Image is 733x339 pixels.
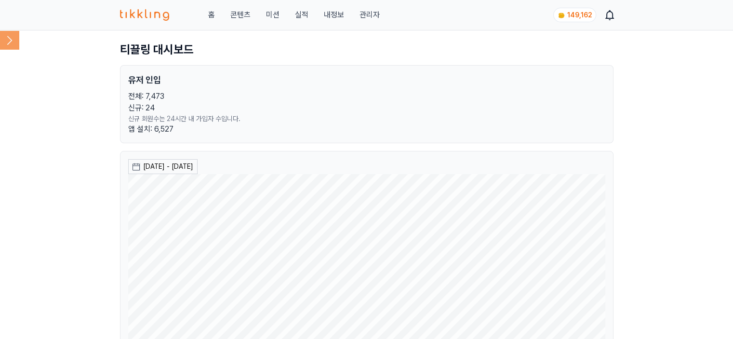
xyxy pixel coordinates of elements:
p: 신규 회원수는 24시간 내 가입자 수입니다. [128,114,605,123]
a: 내정보 [323,9,344,21]
img: 티끌링 [120,9,170,21]
h2: 유저 인입 [128,73,605,87]
h1: 티끌링 대시보드 [120,42,613,57]
a: 실적 [294,9,308,21]
a: coin 149,162 [553,8,594,22]
a: 홈 [208,9,214,21]
p: 앱 설치: 6,527 [128,123,605,135]
div: [DATE] - [DATE] [143,162,193,172]
button: [DATE] - [DATE] [128,159,198,174]
img: coin [558,12,565,19]
p: 전체: 7,473 [128,91,605,102]
p: 신규: 24 [128,102,605,114]
a: 관리자 [359,9,379,21]
a: 콘텐츠 [230,9,250,21]
button: 미션 [266,9,279,21]
span: 149,162 [567,11,592,19]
